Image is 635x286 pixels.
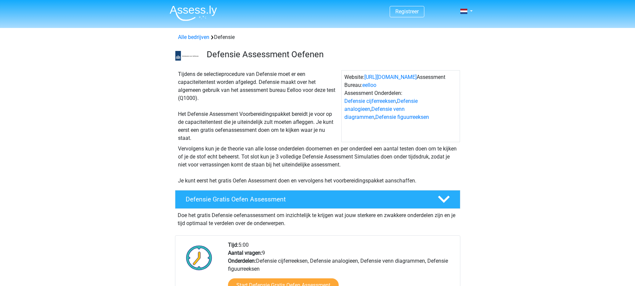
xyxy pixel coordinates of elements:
a: Defensie Gratis Oefen Assessment [172,190,463,209]
a: [URL][DOMAIN_NAME] [364,74,417,80]
b: Aantal vragen: [228,250,262,256]
div: Defensie [175,33,460,41]
b: Onderdelen: [228,258,256,264]
img: Klok [182,241,216,274]
a: Alle bedrijven [178,34,209,40]
a: Defensie venn diagrammen [344,106,405,120]
a: Defensie cijferreeksen [344,98,396,104]
div: Website: Assessment Bureau: Assessment Onderdelen: , , , [341,70,460,142]
img: Assessly [170,5,217,21]
b: Tijd: [228,242,238,248]
h4: Defensie Gratis Oefen Assessment [186,195,427,203]
div: Vervolgens kun je de theorie van alle losse onderdelen doornemen en per onderdeel een aantal test... [175,145,460,185]
a: Defensie analogieen [344,98,418,112]
h3: Defensie Assessment Oefenen [207,49,455,60]
a: Registreer [395,8,419,15]
a: Defensie figuurreeksen [375,114,429,120]
div: Doe het gratis Defensie oefenassessment om inzichtelijk te krijgen wat jouw sterkere en zwakkere ... [175,209,460,227]
div: Tijdens de selectieprocedure van Defensie moet er een capaciteitentest worden afgelegd. Defensie ... [175,70,341,142]
a: eelloo [362,82,376,88]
